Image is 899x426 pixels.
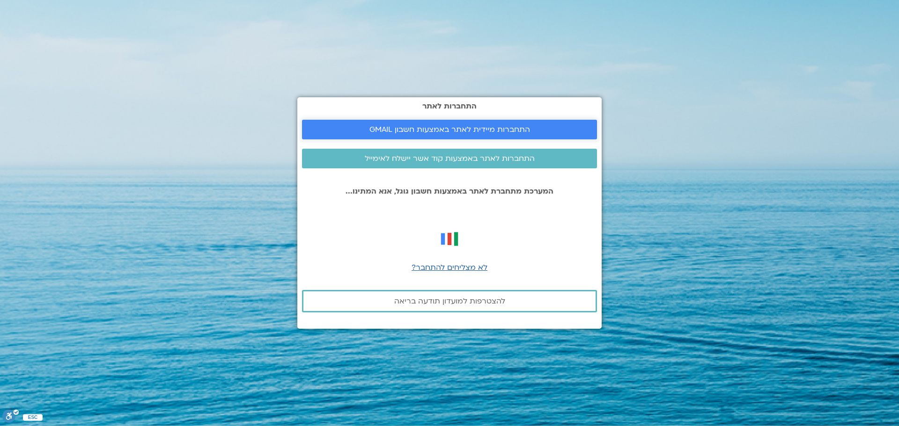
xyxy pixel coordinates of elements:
[302,120,597,139] a: התחברות מיידית לאתר באמצעות חשבון GMAIL
[365,154,535,163] span: התחברות לאתר באמצעות קוד אשר יישלח לאימייל
[369,125,530,134] span: התחברות מיידית לאתר באמצעות חשבון GMAIL
[394,297,505,305] span: להצטרפות למועדון תודעה בריאה
[302,187,597,195] p: המערכת מתחברת לאתר באמצעות חשבון גוגל, אנא המתינו...
[412,262,487,273] a: לא מצליחים להתחבר?
[302,149,597,168] a: התחברות לאתר באמצעות קוד אשר יישלח לאימייל
[302,290,597,312] a: להצטרפות למועדון תודעה בריאה
[302,102,597,110] h2: התחברות לאתר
